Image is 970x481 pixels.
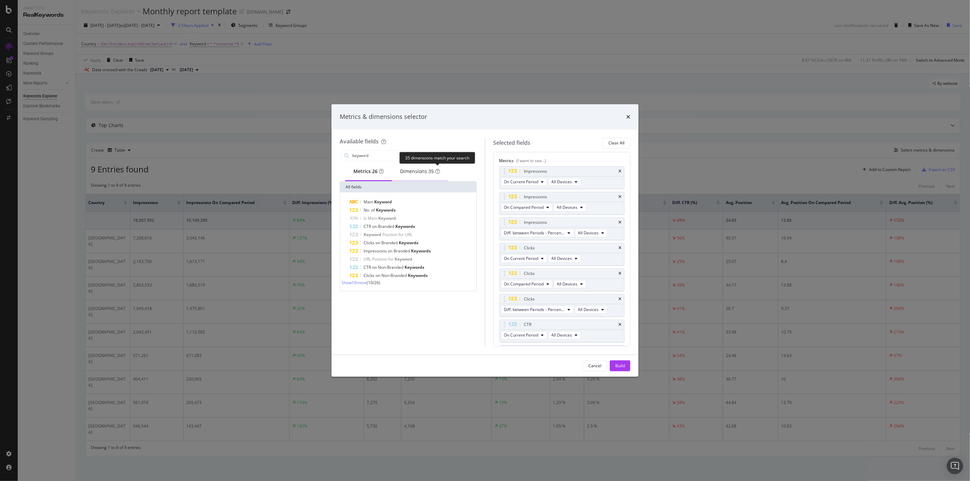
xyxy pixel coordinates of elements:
[501,331,547,339] button: On Current Period
[618,195,621,199] div: times
[340,182,476,192] div: All fields
[372,168,378,175] div: brand label
[524,245,535,251] div: Clicks
[618,323,621,327] div: times
[395,256,412,262] span: Keyword
[524,296,535,302] div: Clicks
[341,280,367,285] span: Show 10 more
[626,112,630,121] div: times
[408,273,428,278] span: Keywords
[364,256,372,262] span: URL
[364,264,372,270] span: CTR
[588,363,601,369] div: Cancel
[603,138,630,149] button: Clear All
[378,264,405,270] span: Non-Branded
[364,223,372,229] span: CTR
[501,178,547,186] button: On Current Period
[504,281,544,287] span: On Compared Period
[499,268,625,291] div: ClickstimesOn Compared PeriodAll Devices
[608,140,624,146] div: Clear All
[618,297,621,301] div: times
[368,215,378,221] span: Main
[372,256,388,262] span: Position
[554,280,586,288] button: All Devices
[376,273,381,278] span: on
[499,217,625,240] div: ImpressionstimesDiff. between Periods - PercentageAll Devices
[552,179,572,185] span: All Devices
[524,219,547,226] div: Impressions
[575,306,607,314] button: All Devices
[501,229,574,237] button: Diff. between Periods - Percentage
[548,254,581,263] button: All Devices
[557,204,578,210] span: All Devices
[499,320,625,342] div: CTRtimesOn Current PeriodAll Devices
[340,112,427,121] div: Metrics & dimensions selector
[372,264,378,270] span: on
[499,192,625,215] div: ImpressionstimesOn Compared PeriodAll Devices
[428,168,434,174] span: 35
[332,104,638,377] div: modal
[524,168,547,175] div: Impressions
[382,232,398,237] span: Position
[618,220,621,224] div: times
[557,281,578,287] span: All Devices
[499,294,625,317] div: ClickstimesDiff. between Periods - PercentageAll Devices
[552,332,572,338] span: All Devices
[367,280,380,285] span: ( 10 / 26 )
[618,246,621,250] div: times
[548,178,581,186] button: All Devices
[378,215,396,221] span: Keyword
[399,152,475,164] div: 35 dimensions match your search
[548,331,581,339] button: All Devices
[399,240,418,246] span: Keywords
[395,223,415,229] span: Keywords
[501,203,553,212] button: On Compared Period
[504,332,539,338] span: On Current Period
[524,193,547,200] div: Impressions
[378,223,395,229] span: Branded
[583,360,607,371] button: Cancel
[517,158,546,164] div: (I want to see...)
[388,256,395,262] span: for
[494,139,531,147] div: Selected fields
[499,166,625,189] div: ImpressionstimesOn Current PeriodAll Devices
[499,243,625,266] div: ClickstimesOn Current PeriodAll Devices
[618,271,621,276] div: times
[501,254,547,263] button: On Current Period
[618,169,621,173] div: times
[364,199,374,205] span: Main
[499,158,625,166] div: Metrics
[372,168,378,174] span: 26
[578,307,599,312] span: All Devices
[364,207,371,213] span: No.
[376,207,396,213] span: Keywords
[364,248,388,254] span: Impressions
[615,363,625,369] div: Build
[381,273,408,278] span: Non-Branded
[499,345,625,368] div: CTRtimes
[554,203,586,212] button: All Devices
[504,307,565,312] span: Diff. between Periods - Percentage
[524,321,532,328] div: CTR
[371,207,376,213] span: of
[364,240,376,246] span: Clicks
[394,248,411,254] span: Branded
[400,168,440,175] div: Dimensions
[504,204,544,210] span: On Compared Period
[428,168,434,175] div: brand label
[398,232,405,237] span: for
[552,255,572,261] span: All Devices
[501,280,553,288] button: On Compared Period
[578,230,599,236] span: All Devices
[352,151,465,161] input: Search by field name
[524,270,535,277] div: Clicks
[504,255,539,261] span: On Current Period
[405,264,424,270] span: Keywords
[610,360,630,371] button: Build
[575,229,607,237] button: All Devices
[374,199,392,205] span: Keyword
[364,232,382,237] span: Keyword
[372,223,378,229] span: on
[381,240,399,246] span: Branded
[364,273,376,278] span: Clicks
